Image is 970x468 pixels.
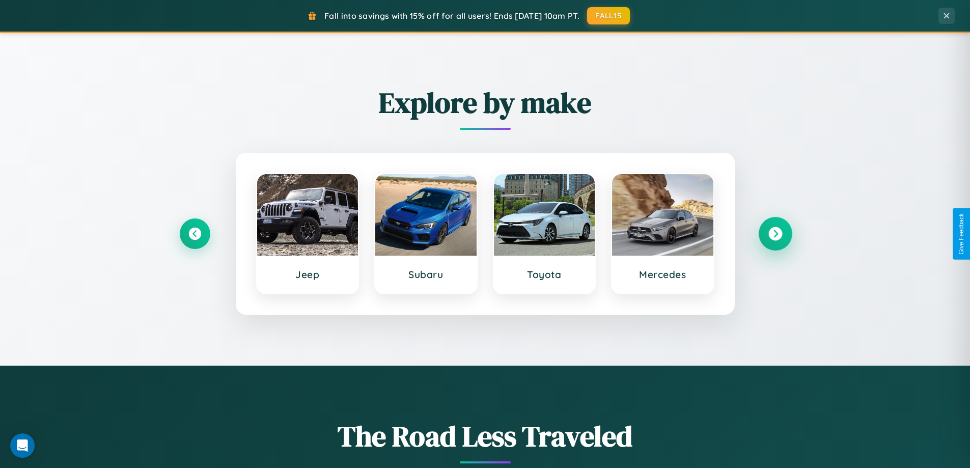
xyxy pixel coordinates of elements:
[958,213,965,255] div: Give Feedback
[180,417,791,456] h1: The Road Less Traveled
[324,11,579,21] span: Fall into savings with 15% off for all users! Ends [DATE] 10am PT.
[180,83,791,122] h2: Explore by make
[504,268,585,281] h3: Toyota
[587,7,630,24] button: FALL15
[622,268,703,281] h3: Mercedes
[385,268,466,281] h3: Subaru
[267,268,348,281] h3: Jeep
[10,433,35,458] div: Open Intercom Messenger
